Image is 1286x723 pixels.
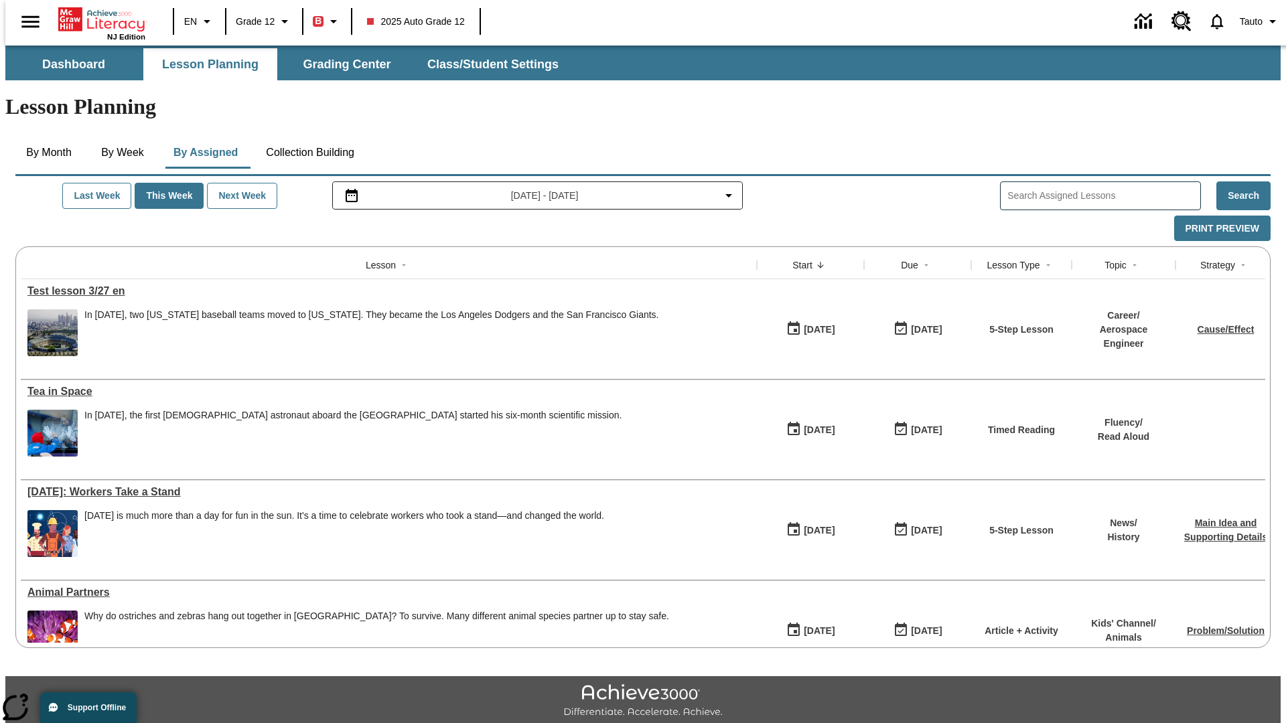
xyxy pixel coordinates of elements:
button: Sort [1040,257,1056,273]
div: [DATE] [804,522,835,539]
div: Topic [1104,258,1127,272]
div: Due [901,258,918,272]
div: [DATE] [911,522,942,539]
div: [DATE] [804,623,835,639]
button: 07/23/25: First time the lesson was available [782,517,839,543]
svg: Collapse Date Range Filter [721,187,737,204]
button: Dashboard [7,48,141,80]
button: Collection Building [255,137,365,169]
img: Three clownfish swim around a purple anemone. [27,611,78,657]
img: A banner with a blue background shows an illustrated row of diverse men and women dressed in clot... [27,510,78,557]
div: In 1958, two New York baseball teams moved to California. They became the Los Angeles Dodgers and... [84,309,659,356]
span: Grade 12 [236,15,275,29]
span: Tauto [1240,15,1263,29]
button: Profile/Settings [1234,9,1286,33]
div: In [DATE], the first [DEMOGRAPHIC_DATA] astronaut aboard the [GEOGRAPHIC_DATA] started his six-mo... [84,410,622,421]
span: NJ Edition [107,33,145,41]
div: [DATE] [911,422,942,438]
div: Animal Partners [27,586,750,598]
button: Print Preview [1174,216,1271,242]
span: Grading Center [303,57,390,72]
div: Start [792,258,812,272]
button: Open side menu [11,2,50,42]
button: Sort [918,257,934,273]
div: Strategy [1200,258,1235,272]
button: This Week [135,183,204,209]
div: Why do ostriches and zebras hang out together in [GEOGRAPHIC_DATA]? To survive. Many different an... [84,611,669,622]
a: Main Idea and Supporting Details [1184,517,1267,542]
div: Lesson [366,258,396,272]
button: 10/06/25: First time the lesson was available [782,417,839,443]
p: 5-Step Lesson [989,323,1054,337]
p: 5-Step Lesson [989,524,1054,538]
h1: Lesson Planning [5,94,1281,119]
button: Support Offline [40,692,137,723]
input: Search Assigned Lessons [1007,186,1200,206]
p: Career / [1078,309,1169,323]
button: 07/07/25: First time the lesson was available [782,618,839,643]
div: Lesson Type [987,258,1040,272]
a: Data Center [1127,3,1163,40]
button: Search [1216,181,1271,210]
div: Labor Day is much more than a day for fun in the sun. It's a time to celebrate workers who took a... [84,510,604,557]
img: Dodgers stadium. [27,309,78,356]
div: In [DATE], two [US_STATE] baseball teams moved to [US_STATE]. They became the Los Angeles Dodgers... [84,309,659,321]
button: By Week [89,137,156,169]
div: [DATE] [804,422,835,438]
div: SubNavbar [5,46,1281,80]
div: Why do ostriches and zebras hang out together in Africa? To survive. Many different animal specie... [84,611,669,657]
a: Resource Center, Will open in new tab [1163,3,1200,39]
div: [DATE] is much more than a day for fun in the sun. It's a time to celebrate workers who took a st... [84,510,604,521]
button: Boost Class color is red. Change class color [307,9,347,33]
div: In December 2015, the first British astronaut aboard the International Space Station started his ... [84,410,622,457]
button: Select the date range menu item [338,187,737,204]
div: Labor Day: Workers Take a Stand [27,486,750,498]
button: 10/15/25: Last day the lesson can be accessed [889,317,946,342]
a: Tea in Space, Lessons [27,386,750,398]
p: Read Aloud [1098,430,1149,444]
p: Timed Reading [988,423,1055,437]
span: B [315,13,321,29]
button: Class/Student Settings [417,48,569,80]
button: Lesson Planning [143,48,277,80]
span: Class/Student Settings [427,57,559,72]
p: News / [1107,516,1139,530]
span: Dashboard [42,57,105,72]
button: Next Week [207,183,277,209]
a: Notifications [1200,4,1234,39]
p: History [1107,530,1139,544]
button: 10/12/25: Last day the lesson can be accessed [889,417,946,443]
img: An astronaut, the first from the United Kingdom to travel to the International Space Station, wav... [27,410,78,457]
a: Animal Partners, Lessons [27,586,750,598]
span: [DATE] - [DATE] [511,189,579,203]
button: Language: EN, Select a language [178,9,221,33]
p: Kids' Channel / [1091,617,1156,631]
span: Support Offline [68,703,126,712]
button: Sort [1127,257,1143,273]
div: [DATE] [911,321,942,338]
button: Grade: Grade 12, Select a grade [230,9,298,33]
a: Labor Day: Workers Take a Stand, Lessons [27,486,750,498]
div: SubNavbar [5,48,571,80]
div: Test lesson 3/27 en [27,285,750,297]
a: Home [58,6,145,33]
button: By Assigned [163,137,248,169]
button: Sort [812,257,829,273]
div: [DATE] [911,623,942,639]
p: Aerospace Engineer [1078,323,1169,351]
p: Article + Activity [985,624,1058,638]
span: Lesson Planning [162,57,259,72]
button: 06/30/26: Last day the lesson can be accessed [889,517,946,543]
button: Sort [396,257,412,273]
a: Problem/Solution [1187,625,1265,636]
div: [DATE] [804,321,835,338]
span: EN [184,15,197,29]
a: Cause/Effect [1198,324,1255,335]
a: Test lesson 3/27 en, Lessons [27,285,750,297]
button: 10/15/25: First time the lesson was available [782,317,839,342]
p: Animals [1091,631,1156,645]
